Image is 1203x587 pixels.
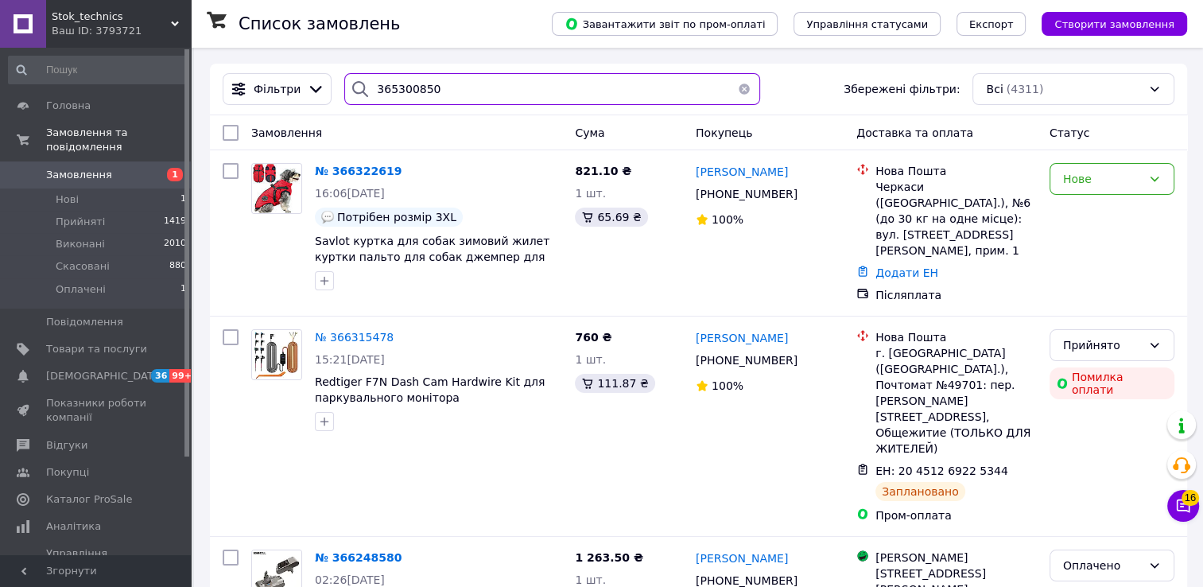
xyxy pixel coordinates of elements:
span: Виконані [56,237,105,251]
div: Ваш ID: 3793721 [52,24,191,38]
span: Фільтри [254,81,301,97]
span: ЕН: 20 4512 6922 5344 [875,465,1008,477]
button: Чат з покупцем16 [1167,490,1199,522]
span: Каталог ProSale [46,492,132,507]
span: Cума [575,126,604,139]
span: 760 ₴ [575,331,611,344]
img: :speech_balloon: [321,211,334,224]
div: Оплачено [1063,557,1142,574]
span: 821.10 ₴ [575,165,631,177]
button: Експорт [957,12,1026,36]
div: [PERSON_NAME] [875,550,1037,566]
button: Управління статусами [794,12,941,36]
span: 1 шт. [575,187,606,200]
a: Фото товару [251,329,302,380]
span: Stok_technics [52,10,171,24]
a: Додати ЕН [875,266,938,279]
span: 100% [712,213,743,226]
div: [PHONE_NUMBER] [693,183,801,205]
span: 880 [169,259,186,274]
span: Замовлення та повідомлення [46,126,191,154]
span: 100% [712,379,743,392]
span: 1 [180,282,186,297]
span: Оплачені [56,282,106,297]
span: [PERSON_NAME] [696,332,788,344]
div: 65.69 ₴ [575,208,647,227]
span: 02:26[DATE] [315,573,385,586]
div: Прийнято [1063,336,1142,354]
span: (4311) [1007,83,1044,95]
button: Очистить [728,73,760,105]
span: Завантажити звіт по пром-оплаті [565,17,765,31]
a: Savlot куртка для собак зимовий жилет куртки пальто для собак джемпер для собак лижний костюм для... [315,235,549,295]
span: Замовлення [251,126,322,139]
span: 2010 [164,237,186,251]
span: 1 263.50 ₴ [575,551,643,564]
a: [PERSON_NAME] [696,330,788,346]
a: № 366248580 [315,551,402,564]
span: Експорт [969,18,1014,30]
div: Нова Пошта [875,329,1037,345]
div: Пром-оплата [875,507,1037,523]
span: Показники роботи компанії [46,396,147,425]
div: [PHONE_NUMBER] [693,349,801,371]
span: [PERSON_NAME] [696,165,788,178]
div: Черкаси ([GEOGRAPHIC_DATA].), №6 (до 30 кг на одне місце): вул. [STREET_ADDRESS][PERSON_NAME], пр... [875,179,1037,259]
input: Пошук [8,56,188,84]
div: 111.87 ₴ [575,374,654,393]
span: Потрібен розмір 3XL [337,211,456,224]
span: Доставка та оплата [856,126,973,139]
h1: Список замовлень [239,14,400,33]
a: Фото товару [251,163,302,214]
span: [PERSON_NAME] [696,552,788,565]
div: Нова Пошта [875,163,1037,179]
span: Статус [1050,126,1090,139]
span: Товари та послуги [46,342,147,356]
span: Замовлення [46,168,112,182]
span: Всі [986,81,1003,97]
div: Нове [1063,170,1142,188]
a: Створити замовлення [1026,17,1187,29]
img: Фото товару [253,164,301,213]
span: Управління статусами [806,18,928,30]
div: Заплановано [875,482,965,501]
span: Нові [56,192,79,207]
span: 1419 [164,215,186,229]
span: Відгуки [46,438,87,453]
span: Збережені фільтри: [844,81,960,97]
a: № 366315478 [315,331,394,344]
span: [DEMOGRAPHIC_DATA] [46,369,164,383]
span: Головна [46,99,91,113]
span: 1 [180,192,186,207]
input: Пошук за номером замовлення, ПІБ покупця, номером телефону, Email, номером накладної [344,73,760,105]
div: г. [GEOGRAPHIC_DATA] ([GEOGRAPHIC_DATA].), Почтомат №49701: пер. [PERSON_NAME][STREET_ADDRESS], О... [875,345,1037,457]
span: Управління сайтом [46,546,147,575]
span: Прийняті [56,215,105,229]
button: Завантажити звіт по пром-оплаті [552,12,778,36]
span: 99+ [169,369,196,383]
span: Аналітика [46,519,101,534]
img: Фото товару [252,330,301,379]
span: Скасовані [56,259,110,274]
span: 1 шт. [575,573,606,586]
div: Помилка оплати [1050,367,1174,399]
span: 1 [167,168,183,181]
a: № 366322619 [315,165,402,177]
span: Повідомлення [46,315,123,329]
div: Післяплата [875,287,1037,303]
a: [PERSON_NAME] [696,164,788,180]
a: Redtiger F7N Dash Cam Hardwire Kit для паркувального монітора [315,375,545,404]
span: Створити замовлення [1054,18,1174,30]
a: [PERSON_NAME] [696,550,788,566]
span: 36 [151,369,169,383]
span: 1 шт. [575,353,606,366]
span: Покупець [696,126,752,139]
span: 15:21[DATE] [315,353,385,366]
span: 16 [1182,490,1199,506]
span: Покупці [46,465,89,480]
